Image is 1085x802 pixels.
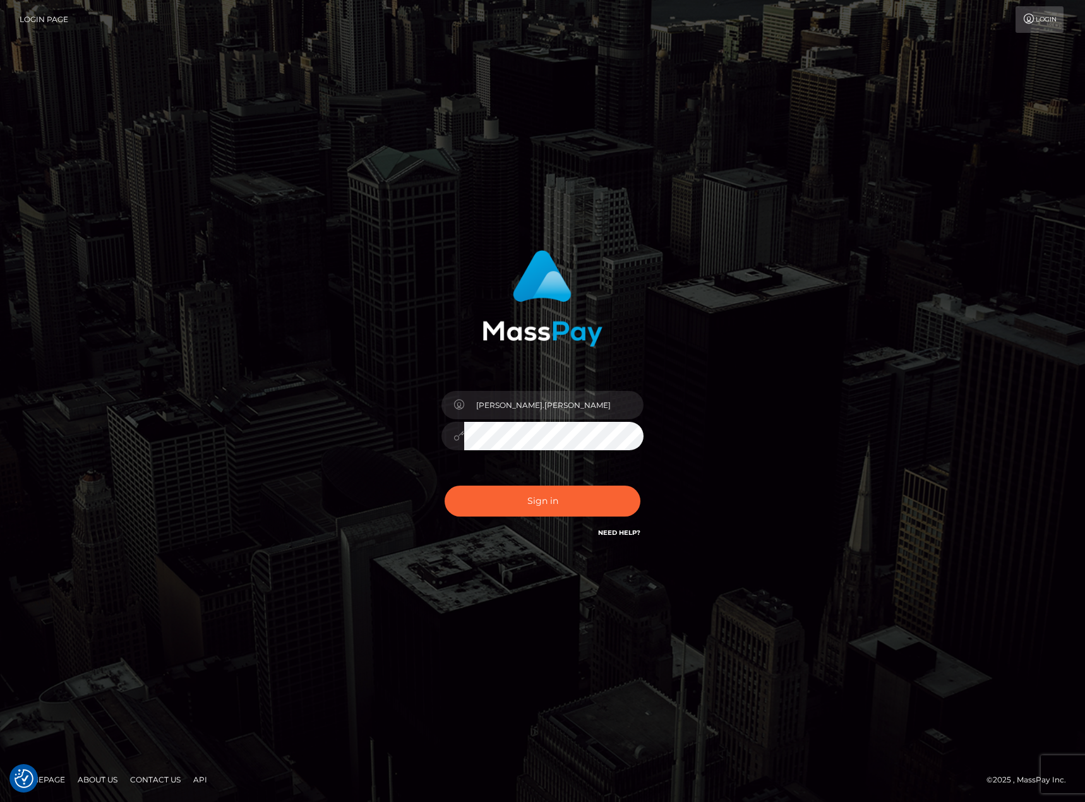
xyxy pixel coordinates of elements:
[73,770,123,789] a: About Us
[464,391,644,419] input: Username...
[125,770,186,789] a: Contact Us
[445,486,640,517] button: Sign in
[15,769,33,788] button: Consent Preferences
[1016,6,1064,33] a: Login
[483,250,602,347] img: MassPay Login
[188,770,212,789] a: API
[15,769,33,788] img: Revisit consent button
[20,6,68,33] a: Login Page
[598,529,640,537] a: Need Help?
[14,770,70,789] a: Homepage
[986,773,1076,787] div: © 2025 , MassPay Inc.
